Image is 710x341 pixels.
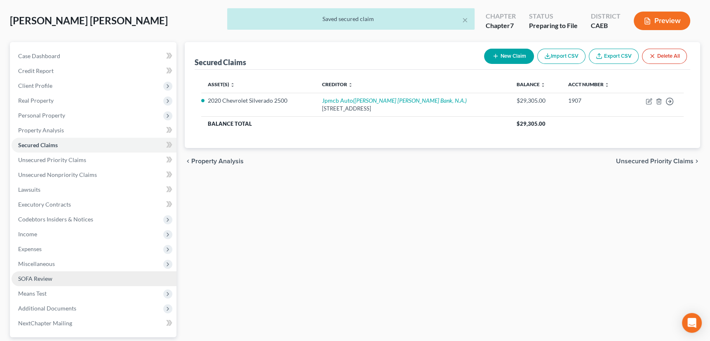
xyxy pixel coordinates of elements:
a: Jpmcb Auto([PERSON_NAME] [PERSON_NAME] Bank, N.A.) [322,97,467,104]
i: unfold_more [604,82,609,87]
div: Saved secured claim [234,15,468,23]
span: Codebtors Insiders & Notices [18,216,93,223]
span: Additional Documents [18,305,76,312]
a: Export CSV [589,49,639,64]
span: $29,305.00 [517,120,545,127]
span: Client Profile [18,82,52,89]
div: $29,305.00 [517,96,555,105]
i: unfold_more [348,82,353,87]
span: Property Analysis [191,158,244,165]
a: Property Analysis [12,123,176,138]
span: Unsecured Priority Claims [18,156,86,163]
span: Lawsuits [18,186,40,193]
span: Expenses [18,245,42,252]
span: Credit Report [18,67,54,74]
div: 1907 [568,96,622,105]
a: Lawsuits [12,182,176,197]
div: Secured Claims [195,57,246,67]
span: Means Test [18,290,47,297]
li: 2020 Chevrolet Silverado 2500 [208,96,309,105]
a: Executory Contracts [12,197,176,212]
span: Property Analysis [18,127,64,134]
a: Creditor unfold_more [322,81,353,87]
span: Income [18,230,37,238]
span: Secured Claims [18,141,58,148]
span: Miscellaneous [18,260,55,267]
a: Unsecured Nonpriority Claims [12,167,176,182]
button: Unsecured Priority Claims chevron_right [616,158,700,165]
span: Unsecured Priority Claims [616,158,694,165]
a: Balance unfold_more [517,81,545,87]
a: SOFA Review [12,271,176,286]
a: Unsecured Priority Claims [12,153,176,167]
div: [STREET_ADDRESS] [322,105,503,113]
a: Credit Report [12,63,176,78]
span: Unsecured Nonpriority Claims [18,171,97,178]
a: Acct Number unfold_more [568,81,609,87]
i: chevron_left [185,158,191,165]
span: Case Dashboard [18,52,60,59]
span: Executory Contracts [18,201,71,208]
button: × [462,15,468,25]
span: NextChapter Mailing [18,320,72,327]
span: Real Property [18,97,54,104]
i: unfold_more [541,82,545,87]
button: New Claim [484,49,534,64]
i: ([PERSON_NAME] [PERSON_NAME] Bank, N.A.) [353,97,467,104]
a: Asset(s) unfold_more [208,81,235,87]
a: Secured Claims [12,138,176,153]
a: Case Dashboard [12,49,176,63]
div: Open Intercom Messenger [682,313,702,333]
span: Personal Property [18,112,65,119]
button: Delete All [642,49,687,64]
span: SOFA Review [18,275,52,282]
button: chevron_left Property Analysis [185,158,244,165]
i: chevron_right [694,158,700,165]
i: unfold_more [230,82,235,87]
button: Import CSV [537,49,585,64]
a: NextChapter Mailing [12,316,176,331]
th: Balance Total [201,116,510,131]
